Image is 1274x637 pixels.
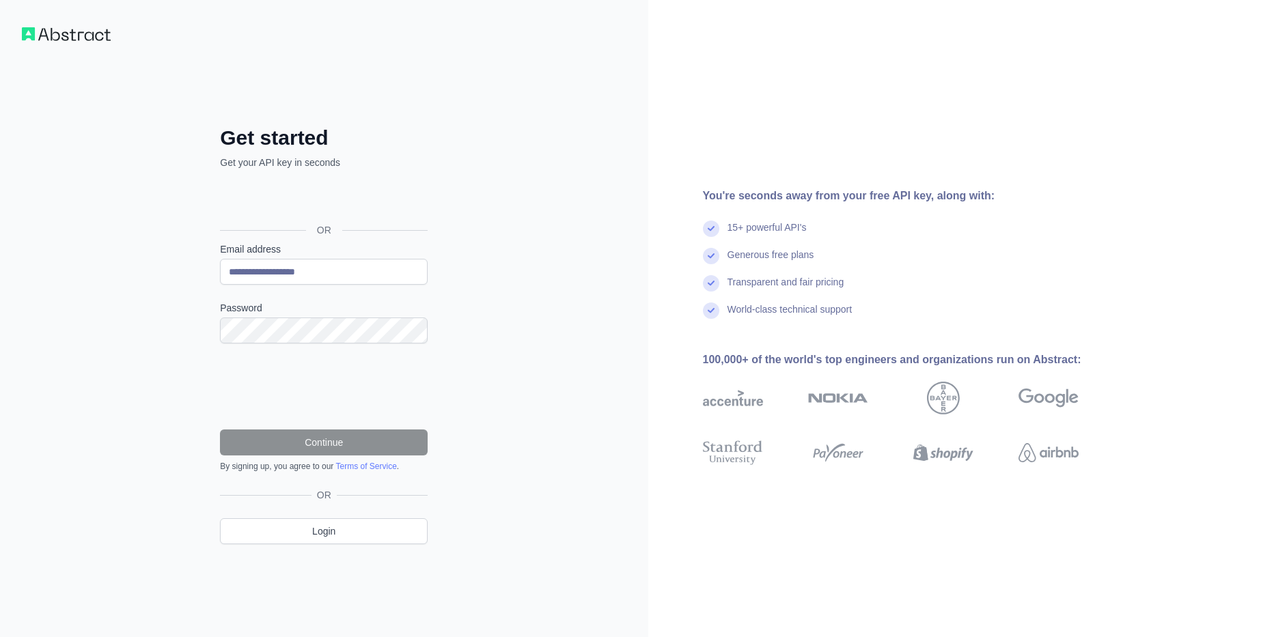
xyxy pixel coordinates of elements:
div: World-class technical support [728,302,853,330]
a: Terms of Service [335,462,396,471]
img: check mark [703,221,719,237]
img: check mark [703,248,719,264]
label: Email address [220,242,428,256]
button: Continue [220,429,428,455]
div: You're seconds away from your free API key, along with: [703,188,1122,204]
p: Get your API key in seconds [220,156,428,169]
iframe: Sign in with Google Button [213,184,432,214]
img: Workflow [22,27,111,41]
img: google [1019,382,1079,414]
span: OR [311,488,337,502]
h2: Get started [220,126,428,150]
span: OR [306,223,342,237]
iframe: reCAPTCHA [220,360,428,413]
img: accenture [703,382,763,414]
img: nokia [808,382,868,414]
img: payoneer [808,438,868,468]
div: Generous free plans [728,248,814,275]
img: bayer [927,382,960,414]
div: By signing up, you agree to our . [220,461,428,472]
div: Transparent and fair pricing [728,275,844,302]
img: check mark [703,302,719,319]
img: check mark [703,275,719,292]
label: Password [220,301,428,315]
img: shopify [913,438,973,468]
div: 100,000+ of the world's top engineers and organizations run on Abstract: [703,352,1122,368]
img: stanford university [703,438,763,468]
div: 15+ powerful API's [728,221,807,248]
div: Sign in with Google. Opens in new tab [220,184,425,214]
a: Login [220,518,428,544]
img: airbnb [1019,438,1079,468]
